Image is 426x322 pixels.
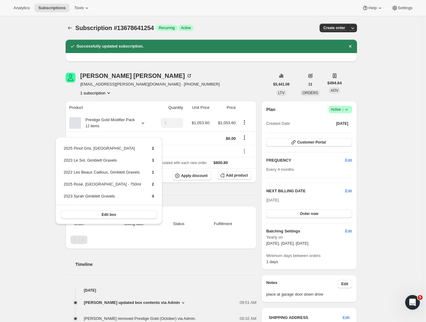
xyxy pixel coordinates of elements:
[217,171,251,180] button: Add product
[345,157,352,163] span: Edit
[240,316,256,322] span: 09:32 AM
[343,315,349,321] span: Edit
[80,90,112,96] button: Product actions
[198,221,248,227] span: Fulfillment
[346,42,355,51] button: Dismiss notification
[266,228,345,234] h6: Batching Settings
[345,228,352,234] span: Edit
[84,316,196,321] span: [PERSON_NAME] removed Prestige Gold (October) via Admin.
[359,4,386,12] button: Help
[342,107,343,112] span: |
[211,101,238,114] th: Price
[266,234,352,240] span: Yearly on
[368,6,377,10] span: Help
[84,300,180,306] span: [PERSON_NAME] updated box contents via Admin
[388,4,416,12] button: Settings
[181,173,208,178] span: Apply discount
[269,315,343,321] h3: SHIPPING ADDRESS
[226,173,248,178] span: Add product
[273,82,290,87] span: $5,441.08
[35,4,69,12] button: Subscriptions
[266,121,290,127] span: Created Date
[61,210,157,219] button: Edit box
[153,101,185,114] th: Quantity
[341,282,348,286] span: Edit
[266,157,345,163] h2: FREQUENCY
[266,253,352,259] span: Minimum days between orders
[266,106,275,113] h2: Plan
[341,155,355,165] button: Edit
[278,91,285,95] span: LTV
[266,209,352,218] button: Order now
[331,106,350,113] span: Active
[266,241,308,246] span: [DATE], [DATE], [DATE]
[152,158,154,163] span: 3
[38,6,66,10] span: Subscriptions
[266,198,279,202] span: [DATE]
[323,25,345,30] span: Create order
[13,6,30,10] span: Analytics
[297,140,326,145] span: Customer Portal
[159,25,175,30] span: Recurring
[418,295,423,300] span: 5
[185,101,211,114] th: Unit Price
[336,121,348,126] span: [DATE]
[240,119,249,126] button: Product actions
[331,88,338,93] span: AOV
[66,73,75,82] span: Brian Elliott
[300,211,318,216] span: Order now
[308,82,312,87] span: 11
[66,101,153,114] th: Product
[66,287,257,293] h4: [DATE]
[66,132,153,145] th: Shipping
[74,6,84,10] span: Tools
[75,25,154,31] span: Subscription #13678641254
[152,194,154,198] span: 4
[66,24,74,32] button: Subscriptions
[71,236,252,244] nav: Pagination
[320,24,349,32] button: Create order
[218,121,236,125] span: $1,053.60
[302,91,318,95] span: ORDERS
[81,117,135,129] div: Prestige Gold Modifier Pack
[266,259,278,264] span: 1 days
[163,221,194,227] span: Status
[63,169,141,180] td: 2022 Les Beaux Cailloux, Gimblett Gravels
[213,160,228,165] span: $800.80
[181,25,191,30] span: Active
[84,300,186,306] button: [PERSON_NAME] updated box contents via Admin
[86,124,99,128] small: 12 items
[266,167,294,172] span: Every 4 months
[240,300,256,306] span: 09:51 AM
[266,188,345,194] h2: NEXT BILLING DATE
[63,181,141,192] td: 2025 Rosé, [GEOGRAPHIC_DATA] - 750ml
[266,291,352,297] span: place at garage door down drive
[341,226,355,236] button: Edit
[345,188,352,194] button: Edit
[327,80,342,86] span: $494.64
[152,146,154,151] span: 2
[152,182,154,186] span: 2
[80,81,220,87] span: [EMAIL_ADDRESS][PERSON_NAME][DOMAIN_NAME] · [PHONE_NUMBER]
[266,280,338,288] h3: Notes
[338,280,352,288] button: Edit
[405,295,420,310] iframe: Intercom live chat
[63,193,141,204] td: 2023 Syrah Gimblett Gravels
[75,261,257,267] h2: Timeline
[77,43,144,49] h2: Successfully updated subscription.
[305,80,316,89] button: 11
[102,212,116,217] span: Edit box
[398,6,413,10] span: Settings
[266,138,352,147] button: Customer Portal
[172,171,211,180] button: Apply discount
[152,170,154,174] span: 1
[71,4,94,12] button: Tools
[80,73,192,79] div: [PERSON_NAME] [PERSON_NAME]
[192,121,209,125] span: $1,053.60
[240,134,249,141] button: Shipping actions
[10,4,33,12] button: Analytics
[63,157,141,168] td: 2023 Le Sol, Gimblett Gravels
[63,145,141,156] td: 2025 Pinot Gris, [GEOGRAPHIC_DATA]
[226,136,236,141] span: $0.00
